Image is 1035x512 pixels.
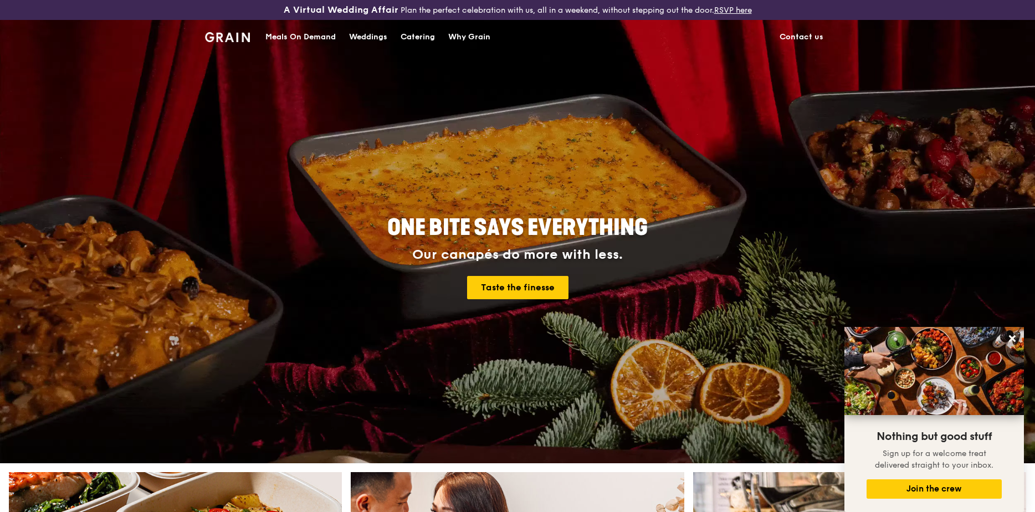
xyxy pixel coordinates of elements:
[318,247,717,263] div: Our canapés do more with less.
[867,479,1002,499] button: Join the crew
[387,214,648,241] span: ONE BITE SAYS EVERYTHING
[198,4,837,16] div: Plan the perfect celebration with us, all in a weekend, without stepping out the door.
[442,21,497,54] a: Why Grain
[877,430,992,443] span: Nothing but good stuff
[205,19,250,53] a: GrainGrain
[205,32,250,42] img: Grain
[342,21,394,54] a: Weddings
[349,21,387,54] div: Weddings
[1003,330,1021,347] button: Close
[875,449,993,470] span: Sign up for a welcome treat delivered straight to your inbox.
[773,21,830,54] a: Contact us
[394,21,442,54] a: Catering
[844,327,1024,415] img: DSC07876-Edit02-Large.jpeg
[401,21,435,54] div: Catering
[714,6,752,15] a: RSVP here
[467,276,568,299] a: Taste the finesse
[284,4,398,16] h3: A Virtual Wedding Affair
[265,21,336,54] div: Meals On Demand
[448,21,490,54] div: Why Grain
